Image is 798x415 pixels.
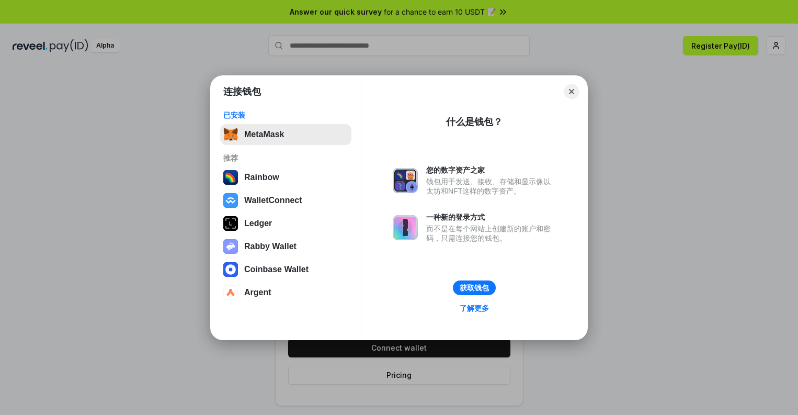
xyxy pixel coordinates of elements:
button: WalletConnect [220,190,351,211]
div: 已安装 [223,110,348,120]
div: Rainbow [244,173,279,182]
div: 钱包用于发送、接收、存储和显示像以太坊和NFT这样的数字资产。 [426,177,556,196]
img: svg+xml,%3Csvg%20xmlns%3D%22http%3A%2F%2Fwww.w3.org%2F2000%2Fsvg%22%20fill%3D%22none%22%20viewBox... [223,239,238,254]
button: Coinbase Wallet [220,259,351,280]
img: svg+xml,%3Csvg%20xmlns%3D%22http%3A%2F%2Fwww.w3.org%2F2000%2Fsvg%22%20fill%3D%22none%22%20viewBox... [393,168,418,193]
div: 您的数字资产之家 [426,165,556,175]
button: MetaMask [220,124,351,145]
button: 获取钱包 [453,281,496,295]
img: svg+xml,%3Csvg%20xmlns%3D%22http%3A%2F%2Fwww.w3.org%2F2000%2Fsvg%22%20width%3D%2228%22%20height%3... [223,216,238,231]
a: 了解更多 [453,301,495,315]
img: svg+xml,%3Csvg%20width%3D%22120%22%20height%3D%22120%22%20viewBox%3D%220%200%20120%20120%22%20fil... [223,170,238,185]
div: 一种新的登录方式 [426,212,556,222]
div: 推荐 [223,153,348,163]
img: svg+xml,%3Csvg%20width%3D%2228%22%20height%3D%2228%22%20viewBox%3D%220%200%2028%2028%22%20fill%3D... [223,285,238,300]
div: Coinbase Wallet [244,265,309,274]
img: svg+xml,%3Csvg%20fill%3D%22none%22%20height%3D%2233%22%20viewBox%3D%220%200%2035%2033%22%20width%... [223,127,238,142]
div: 了解更多 [460,304,489,313]
button: Close [564,84,579,99]
div: 获取钱包 [460,283,489,293]
button: Ledger [220,213,351,234]
div: WalletConnect [244,196,302,205]
div: MetaMask [244,130,284,139]
img: svg+xml,%3Csvg%20width%3D%2228%22%20height%3D%2228%22%20viewBox%3D%220%200%2028%2028%22%20fill%3D... [223,262,238,277]
div: Rabby Wallet [244,242,297,251]
div: 而不是在每个网站上创建新的账户和密码，只需连接您的钱包。 [426,224,556,243]
img: svg+xml,%3Csvg%20xmlns%3D%22http%3A%2F%2Fwww.w3.org%2F2000%2Fsvg%22%20fill%3D%22none%22%20viewBox... [393,215,418,240]
div: 什么是钱包？ [446,116,503,128]
button: Rainbow [220,167,351,188]
img: svg+xml,%3Csvg%20width%3D%2228%22%20height%3D%2228%22%20viewBox%3D%220%200%2028%2028%22%20fill%3D... [223,193,238,208]
div: Ledger [244,219,272,228]
div: Argent [244,288,271,297]
h1: 连接钱包 [223,85,261,98]
button: Rabby Wallet [220,236,351,257]
button: Argent [220,282,351,303]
